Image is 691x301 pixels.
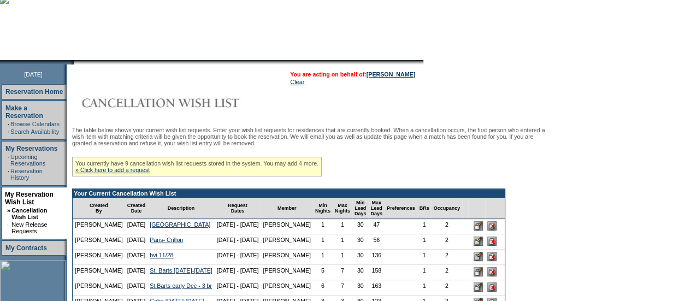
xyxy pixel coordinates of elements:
input: Edit this Request [474,252,483,261]
td: 1 [333,250,352,265]
a: Upcoming Reservations [10,154,45,167]
td: 1 [417,219,431,234]
a: St Barts early Dec - 3 br [150,282,212,289]
input: Edit this Request [474,282,483,292]
td: 2 [432,280,463,296]
input: Delete this Request [487,267,497,276]
td: [PERSON_NAME] [73,280,125,296]
input: Delete this Request [487,252,497,261]
nobr: [DATE] - [DATE] [217,221,259,228]
td: [PERSON_NAME] [73,250,125,265]
input: Edit this Request [474,267,483,276]
td: [PERSON_NAME] [73,234,125,250]
a: bvi 11/28 [150,252,173,258]
a: » Click here to add a request [75,167,150,173]
a: New Release Requests [11,221,47,234]
td: 2 [432,234,463,250]
td: [PERSON_NAME] [261,250,313,265]
td: Preferences [385,198,417,219]
td: 1 [417,234,431,250]
div: You currently have 9 cancellation wish list requests stored in the system. You may add 4 more. [72,157,322,176]
a: St. Barts [DATE]-[DATE] [150,267,212,274]
td: 30 [352,234,369,250]
img: Cancellation Wish List [72,92,291,114]
td: [DATE] [125,280,148,296]
td: Min Nights [313,198,333,219]
td: [PERSON_NAME] [73,265,125,280]
td: · [8,154,9,167]
td: 158 [368,265,385,280]
td: 7 [333,265,352,280]
img: blank.gif [74,60,75,64]
input: Edit this Request [474,237,483,246]
nobr: [DATE] - [DATE] [217,267,259,274]
input: Edit this Request [474,221,483,231]
td: 2 [432,219,463,234]
td: 2 [432,250,463,265]
td: Created By [73,198,125,219]
td: 136 [368,250,385,265]
td: 30 [352,250,369,265]
span: [DATE] [24,71,43,78]
a: Reservation History [10,168,43,181]
td: Min Lead Days [352,198,369,219]
a: Paris- Crillon [150,237,183,243]
td: 7 [333,280,352,296]
td: Your Current Cancellation Wish List [73,189,505,198]
td: [PERSON_NAME] [261,280,313,296]
td: 1 [417,265,431,280]
span: You are acting on behalf of: [290,71,415,78]
td: Occupancy [432,198,463,219]
td: [PERSON_NAME] [261,219,313,234]
input: Delete this Request [487,282,497,292]
td: · [8,128,9,135]
b: » [7,207,10,214]
td: 30 [352,280,369,296]
td: Request Dates [215,198,261,219]
td: 47 [368,219,385,234]
a: My Reservations [5,145,57,152]
img: promoShadowLeftCorner.gif [70,60,74,64]
td: 30 [352,265,369,280]
nobr: [DATE] - [DATE] [217,237,259,243]
nobr: [DATE] - [DATE] [217,252,259,258]
td: [DATE] [125,219,148,234]
td: [PERSON_NAME] [73,219,125,234]
td: 1 [417,250,431,265]
td: · [8,168,9,181]
td: 1 [333,234,352,250]
input: Delete this Request [487,221,497,231]
td: · [8,121,9,127]
td: 1 [313,219,333,234]
a: Cancellation Wish List [11,207,47,220]
td: [DATE] [125,234,148,250]
td: Description [147,198,214,219]
td: [PERSON_NAME] [261,265,313,280]
td: 6 [313,280,333,296]
td: Max Lead Days [368,198,385,219]
a: My Reservation Wish List [5,191,54,206]
td: 5 [313,265,333,280]
td: 163 [368,280,385,296]
td: 1 [333,219,352,234]
a: Make a Reservation [5,104,43,120]
td: 2 [432,265,463,280]
a: Clear [290,79,304,85]
nobr: [DATE] - [DATE] [217,282,259,289]
td: Max Nights [333,198,352,219]
td: 1 [417,280,431,296]
td: 1 [313,250,333,265]
td: [DATE] [125,265,148,280]
td: [PERSON_NAME] [261,234,313,250]
td: 1 [313,234,333,250]
a: My Contracts [5,244,47,252]
td: [DATE] [125,250,148,265]
a: Browse Calendars [10,121,60,127]
a: [PERSON_NAME] [367,71,415,78]
a: Reservation Home [5,88,63,96]
td: · [7,221,10,234]
input: Delete this Request [487,237,497,246]
td: 30 [352,219,369,234]
a: Search Availability [10,128,59,135]
td: 56 [368,234,385,250]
